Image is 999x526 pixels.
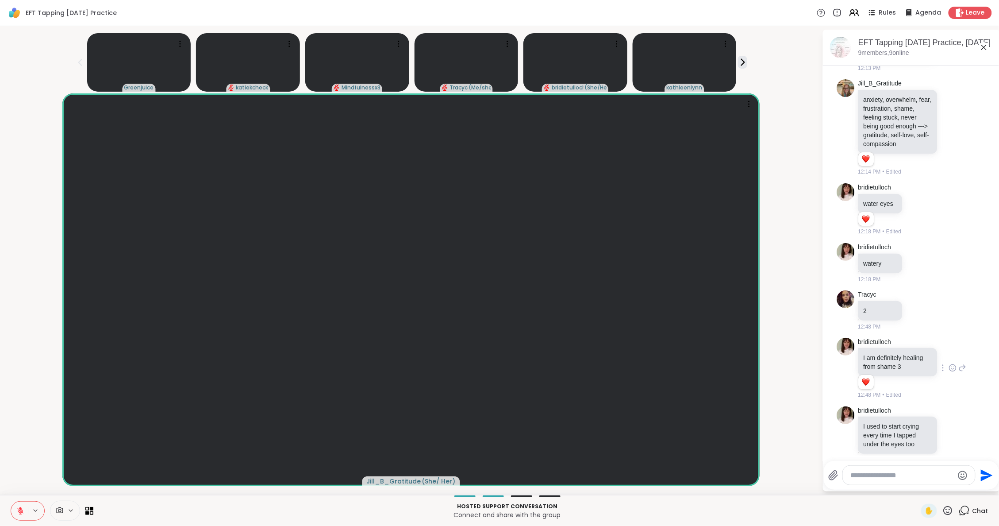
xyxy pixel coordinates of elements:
span: Greenjuice [124,84,154,91]
span: 12:48 PM [858,323,881,331]
span: Leave [966,8,985,17]
span: kathleenlynn [667,84,703,91]
button: Emoji picker [957,470,968,481]
p: 9 members, 9 online [858,49,909,58]
img: https://sharewell-space-live.sfo3.digitaloceanspaces.com/user-generated/f4be022b-9d23-4718-9520-a... [837,243,855,261]
p: anxiety, overwhelm, fear, frustration, shame, feeling stuck, never being good enough ---> gratitu... [864,95,932,148]
span: audio-muted [228,85,234,91]
a: Jill_B_Gratitude [858,79,902,88]
span: 12:18 PM [858,275,881,283]
a: bridietulloch [858,406,891,415]
img: EFT Tapping Friday Practice, Oct 10 [830,37,851,58]
img: https://sharewell-space-live.sfo3.digitaloceanspaces.com/user-generated/f4be022b-9d23-4718-9520-a... [837,183,855,201]
span: katiekcheck [236,84,268,91]
img: https://sharewell-space-live.sfo3.digitaloceanspaces.com/user-generated/2564abe4-c444-4046-864b-7... [837,79,855,97]
p: I am definitely healing from shame 3 [864,353,932,371]
button: Reactions: love [861,156,871,163]
p: water eyes [864,199,897,208]
span: bridietulloch [552,84,584,91]
div: 2 [864,306,897,315]
span: Tracyc [450,84,468,91]
span: Rules [879,8,896,17]
p: Hosted support conversation [99,503,916,511]
span: 12:13 PM [858,64,881,72]
div: Reaction list [859,375,874,389]
img: https://sharewell-space-live.sfo3.digitaloceanspaces.com/user-generated/f4be022b-9d23-4718-9520-a... [837,338,855,356]
span: audio-muted [334,85,340,91]
p: Connect and share with the group [99,511,916,519]
span: Edited [887,168,902,176]
img: https://sharewell-space-live.sfo3.digitaloceanspaces.com/user-generated/5af3b406-c1e5-410b-bd81-f... [837,290,855,308]
div: Reaction list [859,212,874,226]
span: 12:14 PM [858,168,881,176]
a: Tracyc [858,290,876,299]
textarea: Type your message [851,471,953,480]
span: 12:48 PM [858,391,881,399]
span: Jill_B_Gratitude [366,477,421,486]
a: bridietulloch [858,243,891,252]
span: ( She/ Her ) [422,477,455,486]
button: Reactions: love [861,379,871,386]
button: Send [976,465,995,485]
button: Reactions: love [861,216,871,223]
span: • [883,228,884,236]
span: EFT Tapping [DATE] Practice [26,8,117,17]
div: EFT Tapping [DATE] Practice, [DATE] [858,37,993,48]
span: audio-muted [544,85,550,91]
span: Edited [887,228,902,236]
span: ( Me/she ) [469,84,491,91]
p: I used to start crying every time I tapped under the eyes too [864,422,932,449]
div: Reaction list [859,152,874,166]
span: Edited [887,391,902,399]
span: ( She/Her ) [584,84,607,91]
span: ✋ [925,506,934,516]
span: Chat [972,507,988,515]
span: audio-muted [442,85,448,91]
span: Agenda [916,8,941,17]
span: • [883,391,884,399]
span: Mindfulnessx3 [342,84,380,91]
p: watery [864,259,897,268]
a: bridietulloch [858,338,891,347]
span: • [883,168,884,176]
img: https://sharewell-space-live.sfo3.digitaloceanspaces.com/user-generated/f4be022b-9d23-4718-9520-a... [837,406,855,424]
span: 12:18 PM [858,228,881,236]
img: ShareWell Logomark [7,5,22,20]
a: bridietulloch [858,183,891,192]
